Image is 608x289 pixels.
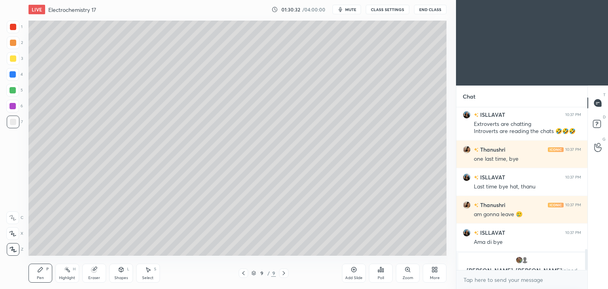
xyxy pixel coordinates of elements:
[127,267,129,271] div: L
[474,238,581,246] div: Ama di bye
[479,145,505,154] h6: Thanushri
[565,175,581,180] div: 10:37 PM
[154,267,156,271] div: S
[114,276,128,280] div: Shapes
[142,276,154,280] div: Select
[7,243,23,256] div: Z
[548,147,564,152] img: iconic-light.a09c19a4.png
[602,136,606,142] p: G
[565,230,581,235] div: 10:37 PM
[456,107,587,270] div: grid
[565,203,581,207] div: 10:37 PM
[48,6,96,13] h4: Electrochemistry 17
[6,100,23,112] div: 6
[479,110,505,119] h6: ISLLAVAT
[562,266,578,274] span: joined
[345,276,363,280] div: Add Slide
[463,229,471,237] img: d170cb0c3cae47e18a0511a822287023.jpg
[59,276,75,280] div: Highlight
[345,7,356,12] span: mute
[603,114,606,120] p: D
[258,271,266,276] div: 9
[46,267,49,271] div: P
[474,203,479,207] img: no-rating-badge.077c3623.svg
[456,86,482,107] p: Chat
[474,113,479,117] img: no-rating-badge.077c3623.svg
[6,227,23,240] div: X
[28,5,45,14] div: LIVE
[430,276,440,280] div: More
[474,155,581,163] div: one last time, bye
[6,84,23,97] div: 5
[479,173,505,181] h6: ISLLAVAT
[479,201,505,209] h6: Thanushri
[463,146,471,154] img: 0b9efbef89524cdfa6abbfe5555a2d18.jpg
[414,5,446,14] button: End Class
[548,203,564,207] img: iconic-light.a09c19a4.png
[463,201,471,209] img: 0b9efbef89524cdfa6abbfe5555a2d18.jpg
[7,52,23,65] div: 3
[7,116,23,128] div: 7
[73,267,76,271] div: H
[479,228,505,237] h6: ISLLAVAT
[474,120,581,135] div: Extroverts are chatting Introverts are reading the chats 🤣🤣🤣
[463,267,581,274] p: [PERSON_NAME], [PERSON_NAME]
[37,276,44,280] div: Pen
[6,68,23,81] div: 4
[515,256,523,264] img: 2747540742be44b581c90dd305316689.jpg
[267,271,270,276] div: /
[474,148,479,152] img: no-rating-badge.077c3623.svg
[565,147,581,152] div: 10:37 PM
[366,5,409,14] button: CLASS SETTINGS
[88,276,100,280] div: Eraser
[474,175,479,180] img: no-rating-badge.077c3623.svg
[7,36,23,49] div: 2
[332,5,361,14] button: mute
[463,111,471,119] img: d170cb0c3cae47e18a0511a822287023.jpg
[378,276,384,280] div: Poll
[521,256,529,264] img: default.png
[474,211,581,219] div: am gonna leave 🥲
[6,211,23,224] div: C
[271,270,276,277] div: 9
[463,173,471,181] img: d170cb0c3cae47e18a0511a822287023.jpg
[565,112,581,117] div: 10:37 PM
[603,92,606,98] p: T
[474,183,581,191] div: Last time bye hat, thanu
[7,21,23,33] div: 1
[474,231,479,235] img: no-rating-badge.077c3623.svg
[403,276,413,280] div: Zoom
